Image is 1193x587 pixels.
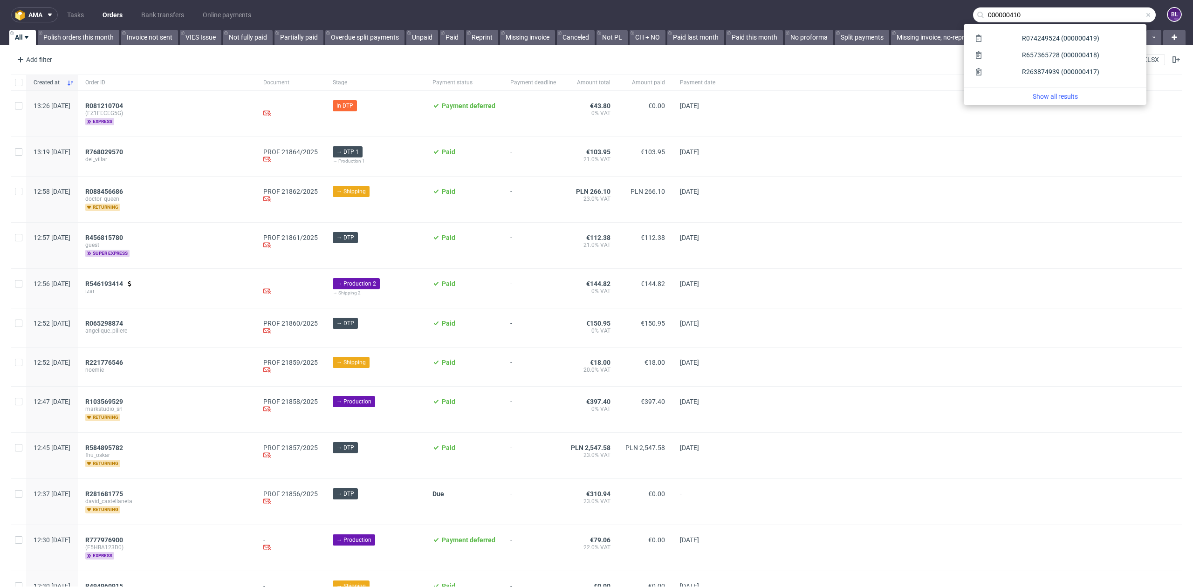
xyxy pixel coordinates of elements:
[586,490,610,498] span: €310.94
[85,359,123,366] span: R221776546
[644,359,665,366] span: €18.00
[34,444,70,451] span: 12:45 [DATE]
[432,490,444,498] span: Due
[630,30,665,45] a: CH + NO
[680,359,699,366] span: [DATE]
[641,280,665,287] span: €144.82
[85,320,125,327] a: R065298874
[34,490,70,498] span: 12:37 [DATE]
[336,358,366,367] span: → Shipping
[85,536,125,544] a: R777976900
[333,289,418,297] div: → Shipping 2
[510,102,556,125] span: -
[571,195,610,203] span: 23.0% VAT
[85,234,123,241] span: R456815780
[85,102,125,109] a: R081210704
[13,52,54,67] div: Add filter
[1022,34,1099,43] div: R074249524 (000000419)
[1168,8,1181,21] figcaption: BL
[510,234,556,257] span: -
[85,451,248,459] span: fhu_oskar
[586,280,610,287] span: €144.82
[835,30,889,45] a: Split payments
[571,156,610,163] span: 21.0% VAT
[180,30,221,45] a: VIES Issue
[336,490,354,498] span: → DTP
[263,234,318,241] a: PROF 21861/2025
[641,234,665,241] span: €112.38
[85,552,114,560] span: express
[263,490,318,498] a: PROF 21856/2025
[34,234,70,241] span: 12:57 [DATE]
[34,320,70,327] span: 12:52 [DATE]
[680,280,699,287] span: [DATE]
[85,250,130,257] span: super express
[263,444,318,451] a: PROF 21857/2025
[571,327,610,334] span: 0% VAT
[571,366,610,374] span: 20.0% VAT
[442,188,455,195] span: Paid
[510,79,556,87] span: Payment deadline
[648,102,665,109] span: €0.00
[667,30,724,45] a: Paid last month
[571,451,610,459] span: 23.0% VAT
[263,188,318,195] a: PROF 21862/2025
[510,148,556,165] span: -
[336,102,353,110] span: In DTP
[442,148,455,156] span: Paid
[34,188,70,195] span: 12:58 [DATE]
[85,359,125,366] a: R221776546
[197,7,257,22] a: Online payments
[590,102,610,109] span: €43.80
[333,79,418,87] span: Stage
[586,320,610,327] span: €150.95
[442,444,455,451] span: Paid
[85,444,125,451] a: R584895782
[263,79,318,87] span: Document
[406,30,438,45] a: Unpaid
[336,319,354,328] span: → DTP
[571,405,610,413] span: 0% VAT
[263,320,318,327] a: PROF 21860/2025
[442,536,495,544] span: Payment deferred
[62,7,89,22] a: Tasks
[785,30,833,45] a: No proforma
[333,157,418,165] div: → Production 1
[571,109,610,117] span: 0% VAT
[510,280,556,297] span: -
[510,444,556,467] span: -
[596,30,628,45] a: Not PL
[510,359,556,375] span: -
[680,234,699,241] span: [DATE]
[641,320,665,327] span: €150.95
[510,536,556,560] span: -
[967,92,1143,101] a: Show all results
[85,498,248,505] span: david_castellaneta
[85,109,248,117] span: (FZ1FECEG5G)
[85,148,123,156] span: R768029570
[85,544,248,551] span: (F5HBA123D0)
[590,536,610,544] span: €79.06
[85,405,248,413] span: markstudio_srl
[440,30,464,45] a: Paid
[336,397,371,406] span: → Production
[336,148,359,156] span: → DTP 1
[648,536,665,544] span: €0.00
[680,188,699,195] span: [DATE]
[1022,50,1099,60] div: R657365728 (000000418)
[625,444,665,451] span: PLN 2,547.58
[586,148,610,156] span: €103.95
[263,280,318,296] div: -
[85,506,120,513] span: returning
[28,12,42,18] span: ama
[85,148,125,156] a: R768029570
[263,398,318,405] a: PROF 21858/2025
[85,327,248,334] span: angelique_piliere
[625,79,665,87] span: Amount paid
[466,30,498,45] a: Reprint
[641,148,665,156] span: €103.95
[590,359,610,366] span: €18.00
[11,7,58,22] button: ama
[336,187,366,196] span: → Shipping
[85,398,123,405] span: R103569529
